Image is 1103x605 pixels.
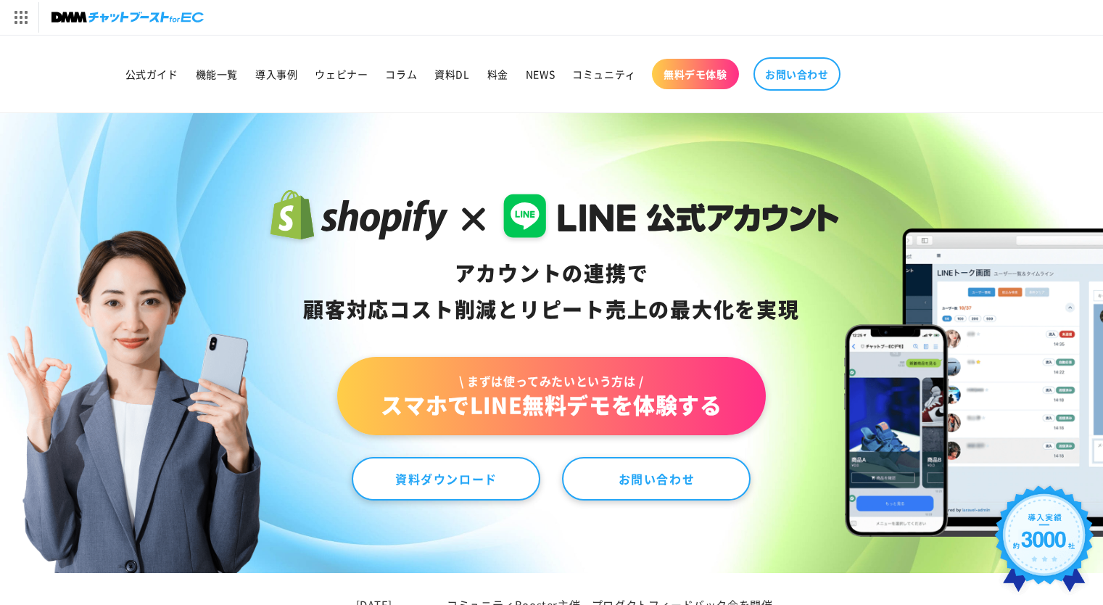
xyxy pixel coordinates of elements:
[125,67,178,81] span: 公式ガイド
[385,67,417,81] span: コラム
[426,59,478,89] a: 資料DL
[264,255,839,328] div: アカウントの連携で 顧客対応コスト削減と リピート売上の 最大化を実現
[526,67,555,81] span: NEWS
[381,373,722,389] span: \ まずは使ってみたいという方は /
[315,67,368,81] span: ウェビナー
[247,59,306,89] a: 導入事例
[255,67,297,81] span: 導入事例
[306,59,376,89] a: ウェビナー
[664,67,727,81] span: 無料デモ体験
[765,67,829,81] span: お問い合わせ
[562,457,751,501] a: お問い合わせ
[652,59,739,89] a: 無料デモ体験
[337,357,765,435] a: \ まずは使ってみたいという方は /スマホでLINE無料デモを体験する
[117,59,187,89] a: 公式ガイド
[187,59,247,89] a: 機能一覧
[434,67,469,81] span: 資料DL
[196,67,238,81] span: 機能一覧
[753,57,840,91] a: お問い合わせ
[51,7,204,28] img: チャットブーストforEC
[479,59,517,89] a: 料金
[563,59,645,89] a: コミュニティ
[487,67,508,81] span: 料金
[376,59,426,89] a: コラム
[352,457,540,501] a: 資料ダウンロード
[2,2,38,33] img: サービス
[572,67,636,81] span: コミュニティ
[517,59,563,89] a: NEWS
